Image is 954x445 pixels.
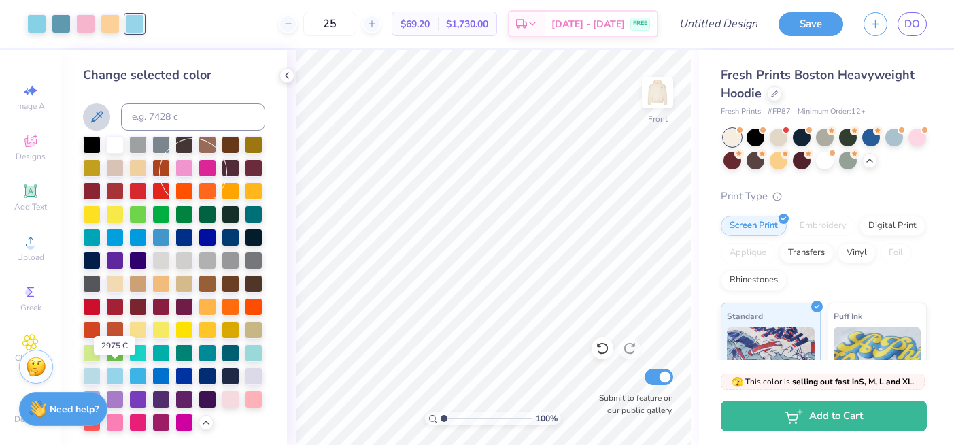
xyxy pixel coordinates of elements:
[727,327,815,395] img: Standard
[644,79,671,106] img: Front
[798,106,866,118] span: Minimum Order: 12 +
[17,252,44,263] span: Upload
[401,17,430,31] span: $69.20
[904,16,920,32] span: DO
[446,17,488,31] span: $1,730.00
[732,376,743,389] span: 🫣
[791,216,855,236] div: Embroidery
[792,376,913,387] strong: selling out fast in S, M, L and XL
[721,67,915,101] span: Fresh Prints Boston Heavyweight Hoodie
[732,376,915,388] span: This color is .
[15,101,47,112] span: Image AI
[648,113,668,125] div: Front
[721,270,787,291] div: Rhinestones
[721,188,927,204] div: Print Type
[14,201,47,212] span: Add Text
[94,336,135,355] div: 2975 C
[16,151,46,162] span: Designs
[14,414,47,425] span: Decorate
[50,403,99,416] strong: Need help?
[721,216,787,236] div: Screen Print
[768,106,791,118] span: # FP87
[721,106,761,118] span: Fresh Prints
[592,392,673,416] label: Submit to feature on our public gallery.
[551,17,625,31] span: [DATE] - [DATE]
[721,401,927,431] button: Add to Cart
[7,352,54,374] span: Clipart & logos
[834,327,921,395] img: Puff Ink
[121,103,265,131] input: e.g. 7428 c
[880,243,912,263] div: Foil
[721,243,775,263] div: Applique
[83,66,265,84] div: Change selected color
[727,309,763,323] span: Standard
[834,309,862,323] span: Puff Ink
[898,12,927,36] a: DO
[633,19,647,29] span: FREE
[668,10,768,37] input: Untitled Design
[536,412,558,425] span: 100 %
[838,243,876,263] div: Vinyl
[859,216,925,236] div: Digital Print
[303,12,356,36] input: – –
[779,243,834,263] div: Transfers
[779,12,843,36] button: Save
[20,302,41,313] span: Greek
